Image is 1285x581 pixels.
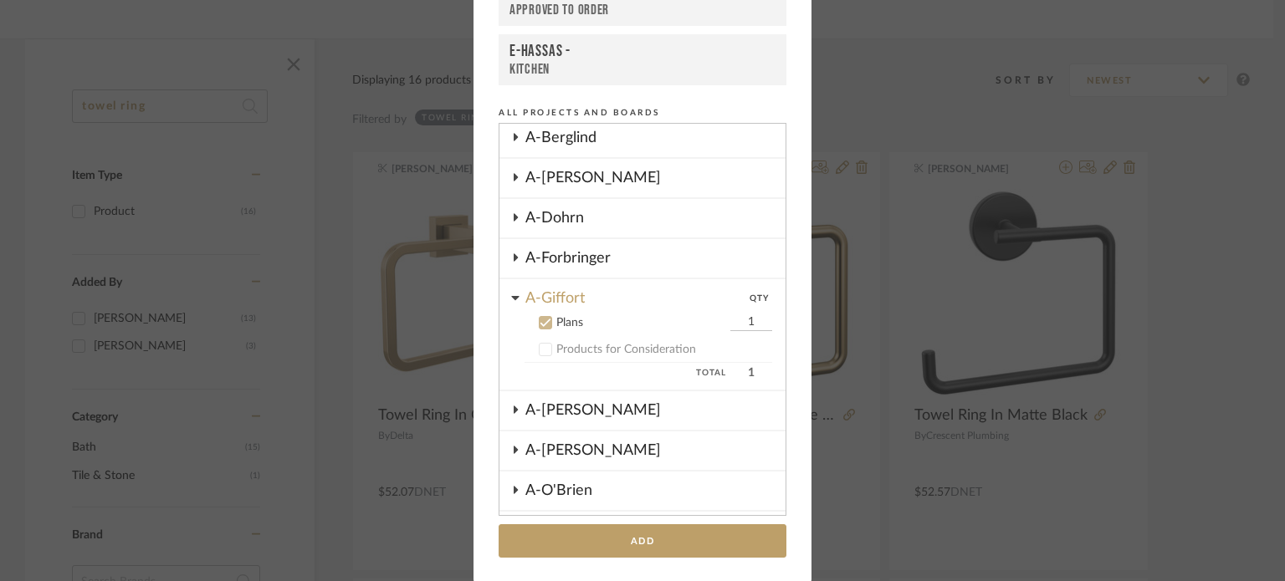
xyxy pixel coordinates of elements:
[525,119,786,157] div: A-Berglind
[499,105,786,120] div: All Projects and Boards
[525,199,786,237] div: A-Dohrn
[499,524,786,558] button: Add
[525,471,786,510] div: A-O'Brien
[525,363,726,383] span: Total
[509,2,776,18] div: Approved to Order
[556,316,726,330] div: Plans
[509,61,776,78] div: Kitchen
[525,239,786,278] div: A-Forbringer
[525,431,786,470] div: A-[PERSON_NAME]
[556,343,772,357] div: Products for Consideration
[509,42,776,61] div: E-Hassas -
[730,363,772,383] span: 1
[525,391,786,430] div: A-[PERSON_NAME]
[525,512,786,550] div: A-[PERSON_NAME]
[525,279,750,308] div: A-Giffort
[750,279,769,308] div: QTY
[525,159,786,197] div: A-[PERSON_NAME]
[730,314,772,331] input: Plans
